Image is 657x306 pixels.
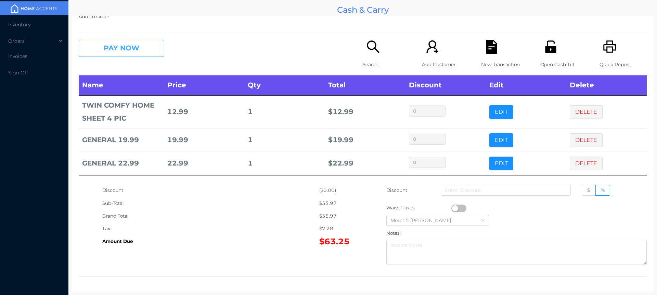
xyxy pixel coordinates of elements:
[422,58,469,71] p: Add Customer
[248,157,321,170] div: 1
[8,22,30,28] span: Inventory
[425,40,439,54] i: icon: user-add
[102,184,319,197] div: Discount
[386,230,401,236] label: Notes:
[405,75,486,95] th: Discount
[79,10,647,23] p: Add To Order
[544,40,558,54] i: icon: unlock
[8,3,60,14] img: mainBanner
[570,133,603,147] button: DELETE
[319,222,363,235] div: $7.28
[587,187,590,193] span: $
[248,106,321,118] div: 1
[319,184,363,197] div: ($0.00)
[244,75,325,95] th: Qty
[489,133,513,147] button: EDIT
[489,157,513,170] button: EDIT
[79,128,164,152] td: GENERAL 19.99
[164,95,244,128] td: 12.99
[485,40,499,54] i: icon: file-text
[486,75,566,95] th: Edit
[600,58,647,71] p: Quick Report
[481,58,528,71] p: New Transaction
[72,3,654,16] div: Cash & Carry
[79,75,164,95] th: Name
[319,210,363,222] div: $55.97
[441,185,571,196] input: Enter Discount
[601,187,605,193] span: %
[366,40,380,54] i: icon: search
[325,75,405,95] th: Total
[79,152,164,175] td: GENERAL 22.99
[8,53,27,59] span: Invoices
[102,222,319,235] div: Tax
[79,95,164,128] td: TWIN COMFY HOME SHEET 4 PIC
[164,75,244,95] th: Price
[8,70,28,76] span: Sign Off
[79,40,164,57] button: PAY NOW
[164,128,244,152] td: 19.99
[603,40,617,54] i: icon: printer
[390,215,458,225] div: Merch5 Lawrence
[325,128,405,152] td: $ 19.99
[481,218,485,223] i: icon: down
[164,152,244,175] td: 22.99
[325,152,405,175] td: $ 22.99
[248,134,321,146] div: 1
[489,105,513,119] button: EDIT
[566,75,647,95] th: Delete
[363,58,410,71] p: Search
[570,157,603,170] button: DELETE
[102,210,319,222] div: Grand Total
[325,95,405,128] td: $ 12.99
[319,235,363,248] div: $63.25
[102,197,319,210] div: Sub-Total
[386,184,408,197] p: Discount
[319,197,363,210] div: $55.97
[102,235,319,248] div: Amount Due
[386,201,451,214] div: Waive Taxes
[540,58,588,71] p: Open Cash Till
[570,105,603,119] button: DELETE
